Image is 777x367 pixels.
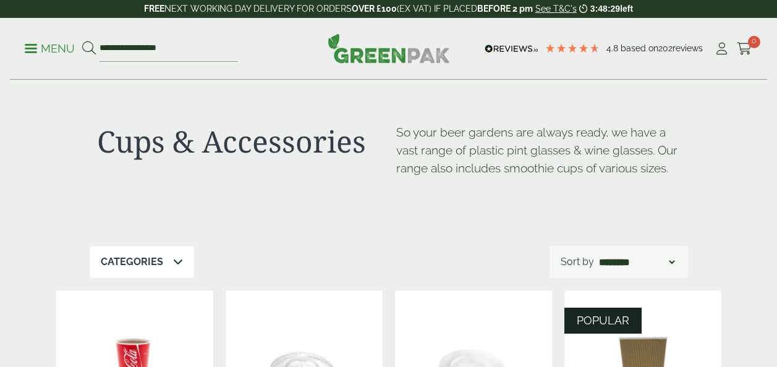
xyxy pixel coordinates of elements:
select: Shop order [597,255,677,269]
i: My Account [714,43,729,55]
strong: FREE [144,4,164,14]
img: GreenPak Supplies [328,33,450,63]
i: Cart [737,43,752,55]
a: See T&C's [535,4,577,14]
span: 3:48:29 [590,4,620,14]
img: REVIEWS.io [485,44,538,53]
span: left [620,4,633,14]
strong: OVER £100 [352,4,397,14]
span: 0 [748,36,760,48]
div: 4.79 Stars [545,43,600,54]
span: reviews [673,43,703,53]
span: 4.8 [606,43,621,53]
h1: Cups & Accessories [97,124,381,159]
span: POPULAR [577,314,629,327]
a: Menu [25,41,75,54]
span: Based on [621,43,658,53]
a: 0 [737,40,752,58]
p: Categories [101,255,163,269]
p: So your beer gardens are always ready, we have a vast range of plastic pint glasses & wine glasse... [396,124,681,177]
p: Sort by [561,255,594,269]
p: Menu [25,41,75,56]
strong: BEFORE 2 pm [477,4,533,14]
span: 202 [658,43,673,53]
